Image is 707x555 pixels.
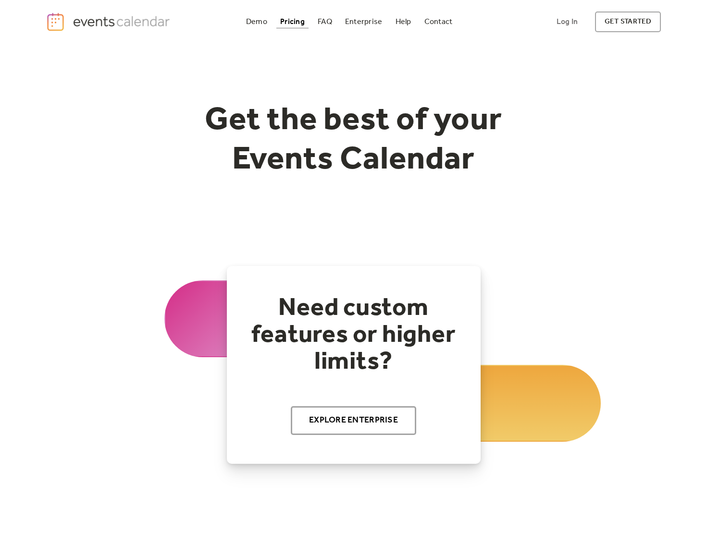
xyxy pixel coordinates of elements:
[595,12,661,32] a: get started
[547,12,587,32] a: Log In
[396,19,411,24] div: Help
[246,19,267,24] div: Demo
[242,15,271,28] a: Demo
[276,15,309,28] a: Pricing
[169,101,538,180] h1: Get the best of your Events Calendar
[291,406,416,435] a: Explore Enterprise
[246,295,461,375] h2: Need custom features or higher limits?
[318,19,332,24] div: FAQ
[314,15,336,28] a: FAQ
[392,15,415,28] a: Help
[280,19,305,24] div: Pricing
[345,19,382,24] div: Enterprise
[424,19,453,24] div: Contact
[341,15,386,28] a: Enterprise
[421,15,457,28] a: Contact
